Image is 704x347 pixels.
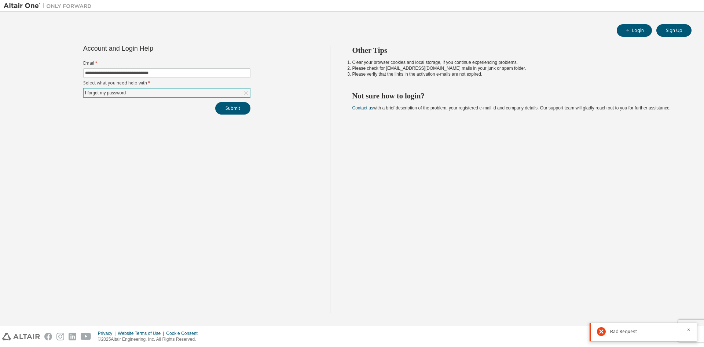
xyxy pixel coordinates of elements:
button: Login [617,24,652,37]
img: linkedin.svg [69,333,76,340]
li: Please check for [EMAIL_ADDRESS][DOMAIN_NAME] mails in your junk or spam folder. [352,65,679,71]
img: facebook.svg [44,333,52,340]
img: youtube.svg [81,333,91,340]
span: Bad Request [610,329,637,335]
div: Cookie Consent [166,330,202,336]
div: Website Terms of Use [118,330,166,336]
div: Privacy [98,330,118,336]
img: instagram.svg [56,333,64,340]
div: Account and Login Help [83,46,217,51]
label: Email [83,60,250,66]
p: © 2025 Altair Engineering, Inc. All Rights Reserved. [98,336,202,343]
label: Select what you need help with [83,80,250,86]
li: Clear your browser cookies and local storage, if you continue experiencing problems. [352,59,679,65]
h2: Not sure how to login? [352,91,679,101]
div: I forgot my password [84,88,250,97]
button: Submit [215,102,250,115]
img: Altair One [4,2,95,10]
img: altair_logo.svg [2,333,40,340]
h2: Other Tips [352,46,679,55]
li: Please verify that the links in the activation e-mails are not expired. [352,71,679,77]
div: I forgot my password [84,89,127,97]
span: with a brief description of the problem, your registered e-mail id and company details. Our suppo... [352,105,671,111]
button: Sign Up [656,24,692,37]
a: Contact us [352,105,373,111]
